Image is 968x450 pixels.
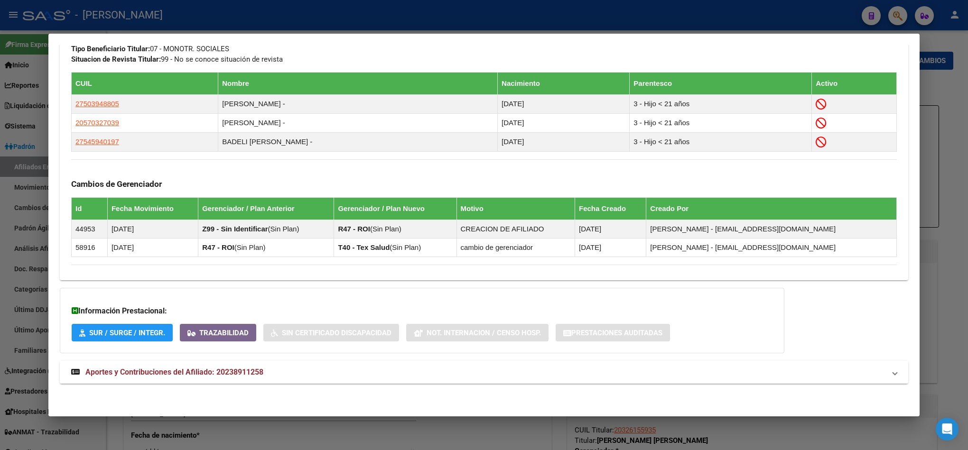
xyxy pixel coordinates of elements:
td: [DATE] [107,220,198,239]
td: [DATE] [107,239,198,257]
button: Sin Certificado Discapacidad [263,324,399,341]
strong: Z99 - Sin Identificar [202,225,268,233]
strong: Situacion de Revista Titular: [71,55,161,64]
strong: T40 - Tex Salud [338,243,390,251]
span: Trazabilidad [199,329,249,337]
span: 07 - MONOTR. SOCIALES [71,45,229,53]
td: [DATE] [575,239,646,257]
td: ( ) [334,239,456,257]
td: ( ) [198,220,334,239]
span: 27545940197 [75,138,119,146]
mat-expansion-panel-header: Aportes y Contribuciones del Afiliado: 20238911258 [60,361,908,384]
th: Nombre [218,72,498,94]
button: SUR / SURGE / INTEGR. [72,324,173,341]
strong: Tipo Beneficiario Titular: [71,45,150,53]
span: Aportes y Contribuciones del Afiliado: 20238911258 [85,367,263,377]
td: BADELI [PERSON_NAME] - [218,132,498,151]
h3: Información Prestacional: [72,305,773,317]
td: ( ) [198,239,334,257]
th: Gerenciador / Plan Nuevo [334,198,456,220]
span: 20570327039 [75,119,119,127]
th: Fecha Movimiento [107,198,198,220]
td: [DATE] [498,94,630,113]
span: Sin Plan [237,243,263,251]
th: Creado Por [646,198,897,220]
th: Motivo [456,198,575,220]
span: 99 - No se conoce situación de revista [71,55,283,64]
td: CREACION DE AFILIADO [456,220,575,239]
span: Not. Internacion / Censo Hosp. [427,329,541,337]
h3: Cambios de Gerenciador [71,179,897,189]
td: [PERSON_NAME] - [218,94,498,113]
td: [PERSON_NAME] - [EMAIL_ADDRESS][DOMAIN_NAME] [646,220,897,239]
td: ( ) [334,220,456,239]
span: Prestaciones Auditadas [571,329,662,337]
td: [PERSON_NAME] - [218,113,498,132]
button: Prestaciones Auditadas [556,324,670,341]
td: [DATE] [498,113,630,132]
td: 3 - Hijo < 21 años [630,113,812,132]
th: Activo [812,72,897,94]
th: Nacimiento [498,72,630,94]
th: Fecha Creado [575,198,646,220]
button: Trazabilidad [180,324,256,341]
td: [PERSON_NAME] - [EMAIL_ADDRESS][DOMAIN_NAME] [646,239,897,257]
td: 44953 [72,220,108,239]
span: Sin Plan [392,243,419,251]
th: Id [72,198,108,220]
th: Gerenciador / Plan Anterior [198,198,334,220]
strong: R47 - ROI [338,225,370,233]
td: 3 - Hijo < 21 años [630,132,812,151]
span: Sin Plan [270,225,297,233]
td: [DATE] [498,132,630,151]
th: CUIL [72,72,218,94]
span: SUR / SURGE / INTEGR. [89,329,165,337]
strong: R47 - ROI [202,243,234,251]
td: 58916 [72,239,108,257]
td: [DATE] [575,220,646,239]
span: Sin Certificado Discapacidad [282,329,391,337]
div: Open Intercom Messenger [936,418,959,441]
td: cambio de gerenciador [456,239,575,257]
th: Parentesco [630,72,812,94]
button: Not. Internacion / Censo Hosp. [406,324,549,341]
span: 27503948805 [75,100,119,108]
span: Sin Plan [372,225,399,233]
td: 3 - Hijo < 21 años [630,94,812,113]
